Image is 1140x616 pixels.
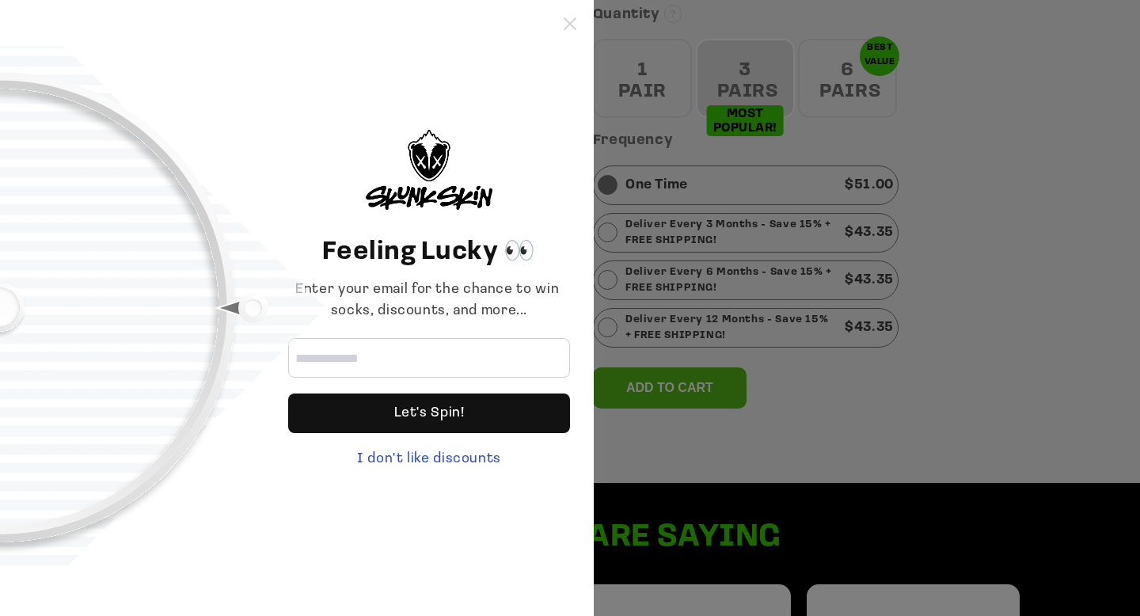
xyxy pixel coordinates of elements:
[288,279,570,322] div: Enter your email for the chance to win socks, discounts, and more...
[394,394,465,433] div: Let's Spin!
[366,130,492,210] img: logo
[288,338,570,378] input: Email address
[288,394,570,433] div: Let's Spin!
[288,234,570,272] header: Feeling Lucky 👀
[288,449,570,470] div: I don't like discounts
